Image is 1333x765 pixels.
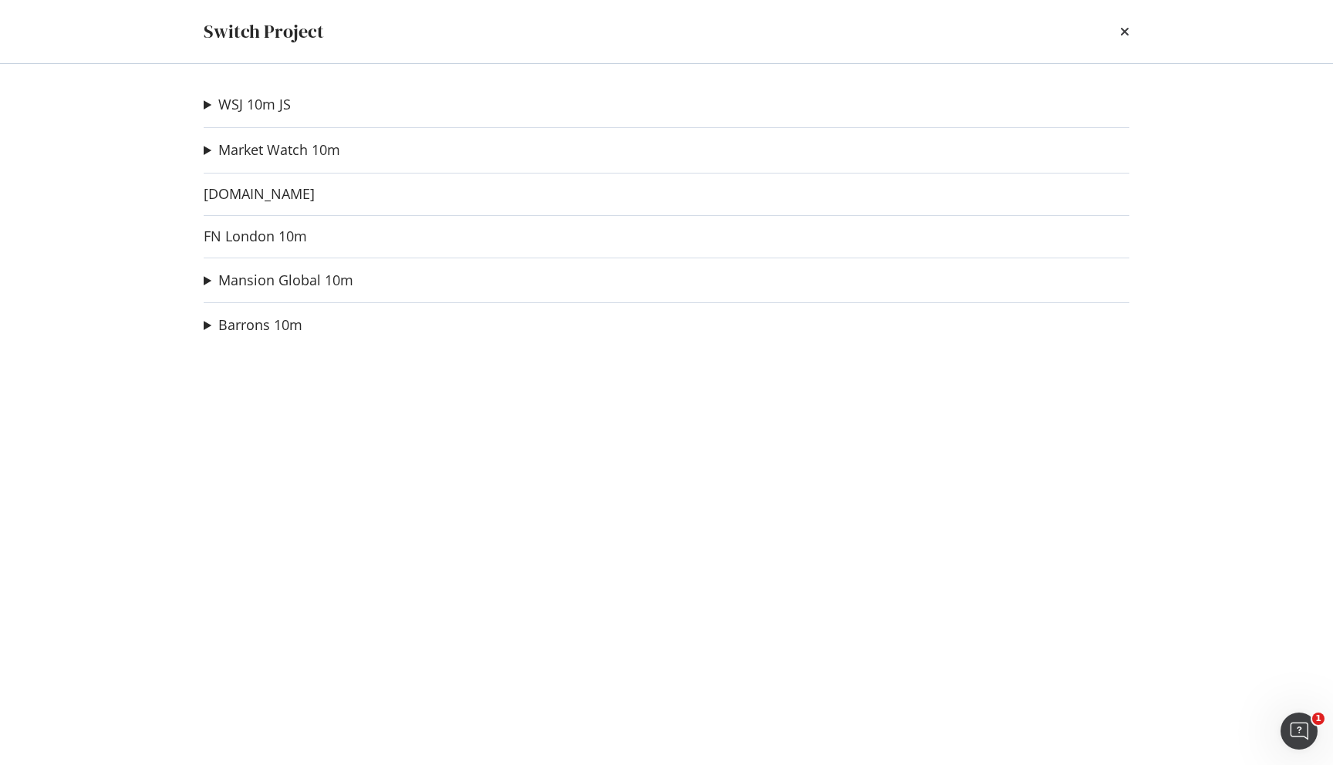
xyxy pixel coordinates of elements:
[204,228,307,244] a: FN London 10m
[218,96,291,113] a: WSJ 10m JS
[218,317,302,333] a: Barrons 10m
[1312,713,1325,725] span: 1
[204,140,340,160] summary: Market Watch 10m
[218,272,353,288] a: Mansion Global 10m
[204,95,291,115] summary: WSJ 10m JS
[204,186,315,202] a: [DOMAIN_NAME]
[218,142,340,158] a: Market Watch 10m
[1281,713,1318,750] iframe: Intercom live chat
[1120,19,1129,45] div: times
[204,271,353,291] summary: Mansion Global 10m
[204,19,324,45] div: Switch Project
[204,315,302,335] summary: Barrons 10m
